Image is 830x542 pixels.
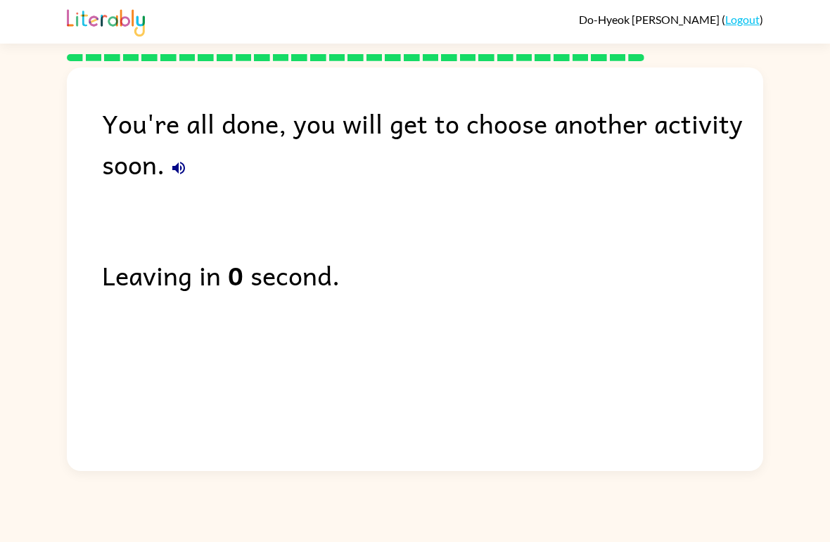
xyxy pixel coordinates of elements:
[579,13,763,26] div: ( )
[67,6,145,37] img: Literably
[579,13,722,26] span: Do-Hyeok [PERSON_NAME]
[228,254,243,295] b: 0
[102,103,763,184] div: You're all done, you will get to choose another activity soon.
[102,254,763,295] div: Leaving in second.
[725,13,760,26] a: Logout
